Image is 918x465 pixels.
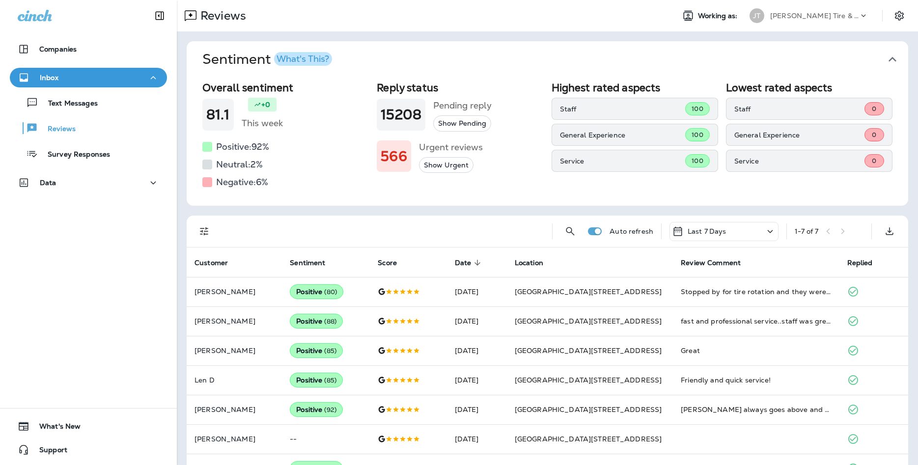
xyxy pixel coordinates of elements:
[195,258,241,267] span: Customer
[290,373,343,387] div: Positive
[29,422,81,434] span: What's New
[433,98,492,113] h5: Pending reply
[290,284,343,299] div: Positive
[515,405,662,414] span: [GEOGRAPHIC_DATA][STREET_ADDRESS]
[734,157,864,165] p: Service
[560,105,686,113] p: Staff
[447,277,507,306] td: [DATE]
[290,343,343,358] div: Positive
[872,105,876,113] span: 0
[515,317,662,326] span: [GEOGRAPHIC_DATA][STREET_ADDRESS]
[726,82,892,94] h2: Lowest rated aspects
[10,118,167,138] button: Reviews
[515,287,662,296] span: [GEOGRAPHIC_DATA][STREET_ADDRESS]
[195,376,274,384] p: Len D
[560,131,686,139] p: General Experience
[202,82,369,94] h2: Overall sentiment
[40,74,58,82] p: Inbox
[274,52,332,66] button: What's This?
[206,107,230,123] h1: 81.1
[290,402,343,417] div: Positive
[560,157,686,165] p: Service
[419,139,483,155] h5: Urgent reviews
[795,227,818,235] div: 1 - 7 of 7
[515,376,662,384] span: [GEOGRAPHIC_DATA][STREET_ADDRESS]
[10,143,167,164] button: Survey Responses
[216,139,269,155] h5: Positive: 92 %
[681,259,741,267] span: Review Comment
[734,131,864,139] p: General Experience
[216,174,268,190] h5: Negative: 6 %
[515,259,543,267] span: Location
[447,306,507,336] td: [DATE]
[872,131,876,139] span: 0
[195,347,274,355] p: [PERSON_NAME]
[847,259,873,267] span: Replied
[750,8,764,23] div: JT
[195,41,916,78] button: SentimentWhat's This?
[324,317,336,326] span: ( 88 )
[872,157,876,165] span: 0
[377,82,543,94] h2: Reply status
[261,100,270,109] p: +0
[38,125,76,134] p: Reviews
[681,316,831,326] div: fast and professional service..staff was great and really cared about me and the job they did for...
[770,12,859,20] p: [PERSON_NAME] Tire & Auto
[146,6,173,26] button: Collapse Sidebar
[324,347,336,355] span: ( 85 )
[290,314,343,328] div: Positive
[692,157,703,165] span: 100
[202,51,332,68] h1: Sentiment
[447,424,507,454] td: [DATE]
[447,336,507,365] td: [DATE]
[433,115,491,132] button: Show Pending
[381,107,421,123] h1: 15208
[447,395,507,424] td: [DATE]
[187,78,908,206] div: SentimentWhat's This?
[195,435,274,443] p: [PERSON_NAME]
[195,259,228,267] span: Customer
[681,287,831,297] div: Stopped by for tire rotation and they were right on it. In & out in less than an hour
[38,150,110,160] p: Survey Responses
[39,45,77,53] p: Companies
[681,258,753,267] span: Review Comment
[242,115,283,131] h5: This week
[455,258,484,267] span: Date
[290,259,325,267] span: Sentiment
[698,12,740,20] span: Working as:
[688,227,726,235] p: Last 7 Days
[381,148,407,164] h1: 566
[378,259,397,267] span: Score
[880,221,899,241] button: Export as CSV
[455,259,472,267] span: Date
[29,446,67,458] span: Support
[195,288,274,296] p: [PERSON_NAME]
[216,157,263,172] h5: Neutral: 2 %
[195,406,274,413] p: [PERSON_NAME]
[681,375,831,385] div: Friendly and quick service!
[282,424,370,454] td: --
[560,221,580,241] button: Search Reviews
[10,68,167,87] button: Inbox
[692,105,703,113] span: 100
[681,346,831,356] div: Great
[515,346,662,355] span: [GEOGRAPHIC_DATA][STREET_ADDRESS]
[324,288,337,296] span: ( 80 )
[196,8,246,23] p: Reviews
[734,105,864,113] p: Staff
[324,406,336,414] span: ( 92 )
[681,405,831,414] div: Shawn always goes above and beyond for his customers. He’s the reason we keep going back!
[515,435,662,443] span: [GEOGRAPHIC_DATA][STREET_ADDRESS]
[419,157,473,173] button: Show Urgent
[38,99,98,109] p: Text Messages
[277,55,329,63] div: What's This?
[290,258,338,267] span: Sentiment
[10,92,167,113] button: Text Messages
[447,365,507,395] td: [DATE]
[610,227,653,235] p: Auto refresh
[195,317,274,325] p: [PERSON_NAME]
[40,179,56,187] p: Data
[692,131,703,139] span: 100
[552,82,718,94] h2: Highest rated aspects
[10,173,167,192] button: Data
